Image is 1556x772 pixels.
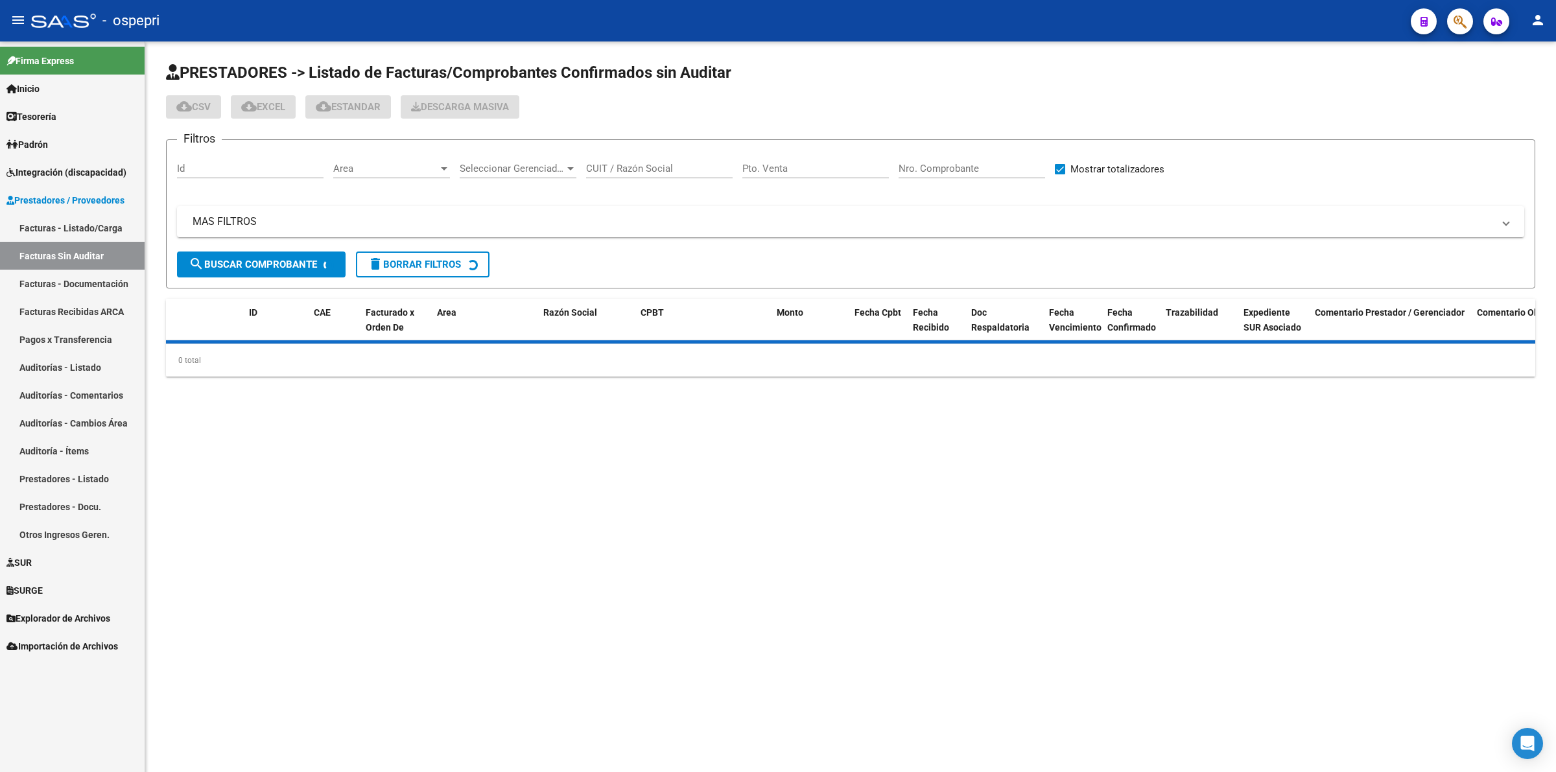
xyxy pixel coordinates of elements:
[460,163,565,174] span: Seleccionar Gerenciador
[1310,299,1472,356] datatable-header-cell: Comentario Prestador / Gerenciador
[309,299,360,356] datatable-header-cell: CAE
[1107,307,1156,333] span: Fecha Confirmado
[360,299,432,356] datatable-header-cell: Facturado x Orden De
[971,307,1030,333] span: Doc Respaldatoria
[432,299,519,356] datatable-header-cell: Area
[6,110,56,124] span: Tesorería
[231,95,296,119] button: EXCEL
[176,101,211,113] span: CSV
[177,206,1524,237] mat-expansion-panel-header: MAS FILTROS
[538,299,635,356] datatable-header-cell: Razón Social
[1315,307,1465,318] span: Comentario Prestador / Gerenciador
[241,101,285,113] span: EXCEL
[314,307,331,318] span: CAE
[635,299,772,356] datatable-header-cell: CPBT
[244,299,309,356] datatable-header-cell: ID
[166,344,1535,377] div: 0 total
[1238,299,1310,356] datatable-header-cell: Expediente SUR Asociado
[1044,299,1102,356] datatable-header-cell: Fecha Vencimiento
[189,259,317,270] span: Buscar Comprobante
[849,299,908,356] datatable-header-cell: Fecha Cpbt
[305,95,391,119] button: Estandar
[6,611,110,626] span: Explorador de Archivos
[913,307,949,333] span: Fecha Recibido
[316,99,331,114] mat-icon: cloud_download
[1244,307,1301,333] span: Expediente SUR Asociado
[177,251,346,277] button: Buscar Comprobante
[6,639,118,653] span: Importación de Archivos
[189,256,204,272] mat-icon: search
[1530,12,1546,28] mat-icon: person
[908,299,966,356] datatable-header-cell: Fecha Recibido
[368,256,383,272] mat-icon: delete
[855,307,901,318] span: Fecha Cpbt
[6,165,126,180] span: Integración (discapacidad)
[641,307,664,318] span: CPBT
[249,307,257,318] span: ID
[1161,299,1238,356] datatable-header-cell: Trazabilidad
[6,54,74,68] span: Firma Express
[356,251,489,277] button: Borrar Filtros
[401,95,519,119] app-download-masive: Descarga masiva de comprobantes (adjuntos)
[1166,307,1218,318] span: Trazabilidad
[1512,728,1543,759] div: Open Intercom Messenger
[401,95,519,119] button: Descarga Masiva
[166,95,221,119] button: CSV
[6,137,48,152] span: Padrón
[102,6,159,35] span: - ospepri
[366,307,414,333] span: Facturado x Orden De
[1102,299,1161,356] datatable-header-cell: Fecha Confirmado
[368,259,461,270] span: Borrar Filtros
[1070,161,1164,177] span: Mostrar totalizadores
[777,307,803,318] span: Monto
[6,193,124,207] span: Prestadores / Proveedores
[6,556,32,570] span: SUR
[333,163,438,174] span: Area
[411,101,509,113] span: Descarga Masiva
[543,307,597,318] span: Razón Social
[772,299,849,356] datatable-header-cell: Monto
[6,82,40,96] span: Inicio
[966,299,1044,356] datatable-header-cell: Doc Respaldatoria
[316,101,381,113] span: Estandar
[177,130,222,148] h3: Filtros
[166,64,731,82] span: PRESTADORES -> Listado de Facturas/Comprobantes Confirmados sin Auditar
[10,12,26,28] mat-icon: menu
[193,215,1493,229] mat-panel-title: MAS FILTROS
[176,99,192,114] mat-icon: cloud_download
[6,583,43,598] span: SURGE
[1049,307,1102,333] span: Fecha Vencimiento
[241,99,257,114] mat-icon: cloud_download
[437,307,456,318] span: Area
